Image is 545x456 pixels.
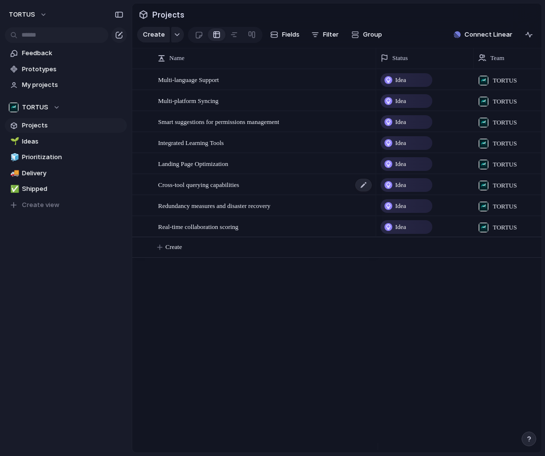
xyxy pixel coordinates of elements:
span: Status [392,53,408,63]
span: Idea [395,75,406,85]
button: ✅ [9,184,19,194]
a: Feedback [5,46,127,61]
div: 🚚 [10,167,17,179]
span: TORTUS [22,103,48,112]
span: Connect Linear [464,30,512,40]
button: Group [346,27,387,42]
span: TORTUS [493,202,517,211]
span: TORTUS [493,223,517,232]
span: Idea [395,138,406,148]
button: Create [137,27,170,42]
span: Cross-tool querying capabilities [158,179,239,190]
span: Group [363,30,382,40]
div: ✅ [10,184,17,195]
span: Idea [395,201,406,211]
span: TORTUS [9,10,35,20]
a: Prototypes [5,62,127,77]
span: Create [165,242,182,252]
button: Filter [307,27,343,42]
a: My projects [5,78,127,92]
span: Prioritization [22,152,123,162]
button: TORTUS [5,100,127,115]
span: Name [169,53,184,63]
span: Feedback [22,48,123,58]
span: Shipped [22,184,123,194]
a: 🌱Ideas [5,134,127,149]
span: Idea [395,180,406,190]
span: Idea [395,117,406,127]
span: Landing Page Optimization [158,158,228,169]
span: Real-time collaboration scoring [158,221,239,232]
span: Delivery [22,168,123,178]
span: Integrated Learning Tools [158,137,224,148]
a: ✅Shipped [5,182,127,196]
span: Prototypes [22,64,123,74]
span: Ideas [22,137,123,146]
div: 🧊 [10,152,17,163]
span: Projects [150,6,186,23]
span: TORTUS [493,76,517,85]
span: Filter [323,30,339,40]
span: Idea [395,159,406,169]
span: TORTUS [493,118,517,127]
a: 🧊Prioritization [5,150,127,165]
span: Idea [395,96,406,106]
span: Smart suggestions for permissions management [158,116,279,127]
span: Team [490,53,505,63]
span: My projects [22,80,123,90]
span: Redundancy measures and disaster recovery [158,200,270,211]
button: TORTUS [4,7,52,22]
span: Multi-platform Syncing [158,95,219,106]
span: TORTUS [493,181,517,190]
span: Multi-language Support [158,74,219,85]
a: 🚚Delivery [5,166,127,181]
button: 🌱 [9,137,19,146]
span: Projects [22,121,123,130]
button: 🚚 [9,168,19,178]
span: Create view [22,200,60,210]
span: Idea [395,222,406,232]
button: 🧊 [9,152,19,162]
span: Create [143,30,165,40]
span: TORTUS [493,139,517,148]
button: Fields [266,27,303,42]
span: TORTUS [493,97,517,106]
a: Projects [5,118,127,133]
span: Fields [282,30,300,40]
button: Create view [5,198,127,212]
div: 🌱 [10,136,17,147]
span: TORTUS [493,160,517,169]
button: Connect Linear [450,27,516,42]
